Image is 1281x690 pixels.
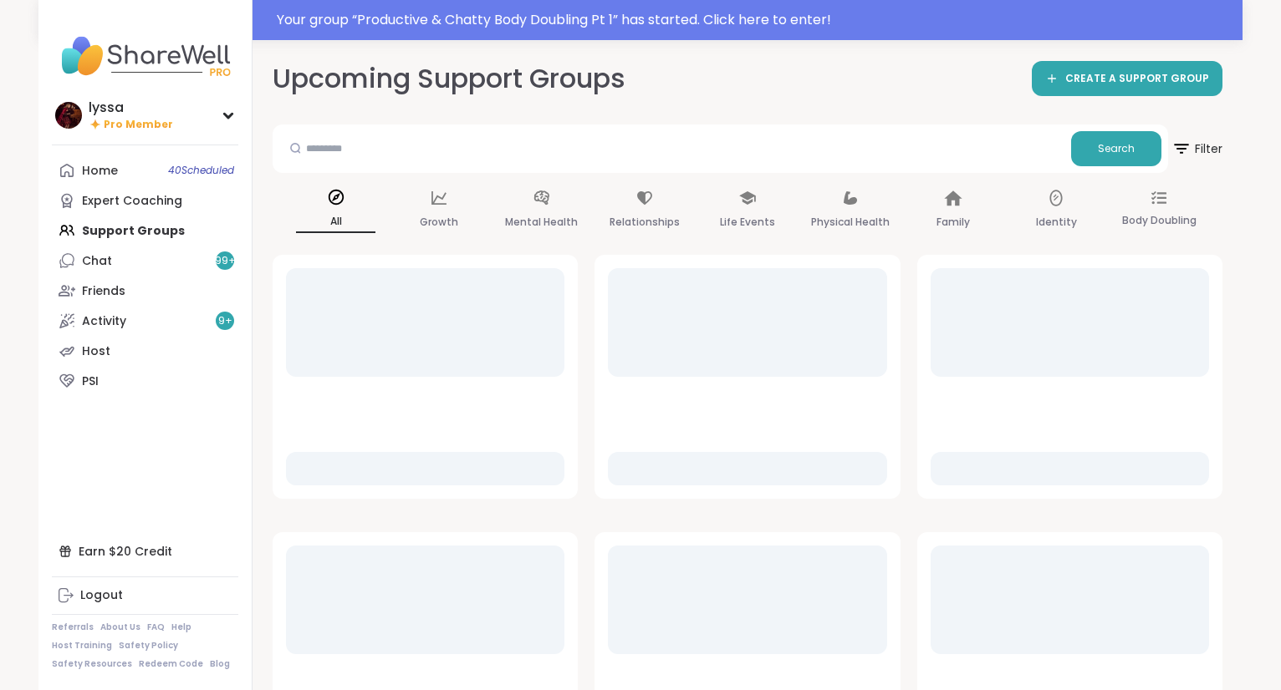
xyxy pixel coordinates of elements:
[139,658,203,670] a: Redeem Code
[82,163,118,180] div: Home
[52,185,238,216] a: Expert Coaching
[1122,211,1197,231] p: Body Doubling
[52,155,238,185] a: Home40Scheduled
[55,102,82,129] img: lyssa
[273,60,625,98] h2: Upcoming Support Groups
[1071,131,1161,166] button: Search
[171,622,191,633] a: Help
[89,99,173,117] div: lyssa
[1032,61,1222,96] a: CREATE A SUPPORT GROUP
[52,536,238,566] div: Earn $20 Credit
[52,276,238,306] a: Friends
[215,254,236,268] span: 99 +
[720,212,775,232] p: Life Events
[82,373,99,390] div: PSI
[52,27,238,85] img: ShareWell Nav Logo
[82,343,110,360] div: Host
[1171,124,1222,173] button: Filter
[52,658,132,670] a: Safety Resources
[210,658,230,670] a: Blog
[82,283,125,300] div: Friends
[52,246,238,276] a: Chat99+
[937,212,970,232] p: Family
[1036,212,1077,232] p: Identity
[119,640,178,652] a: Safety Policy
[811,212,890,232] p: Physical Health
[82,313,126,330] div: Activity
[1065,72,1209,86] span: CREATE A SUPPORT GROUP
[82,193,182,210] div: Expert Coaching
[104,118,173,132] span: Pro Member
[420,212,458,232] p: Growth
[52,306,238,336] a: Activity9+
[82,253,112,270] div: Chat
[100,622,140,633] a: About Us
[218,314,232,328] span: 9 +
[80,587,123,604] div: Logout
[505,212,578,232] p: Mental Health
[52,581,238,611] a: Logout
[610,212,680,232] p: Relationships
[52,336,238,366] a: Host
[52,622,94,633] a: Referrals
[296,211,375,233] p: All
[168,164,234,177] span: 40 Scheduled
[1171,129,1222,169] span: Filter
[1098,141,1135,156] span: Search
[147,622,165,633] a: FAQ
[52,366,238,396] a: PSI
[52,640,112,652] a: Host Training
